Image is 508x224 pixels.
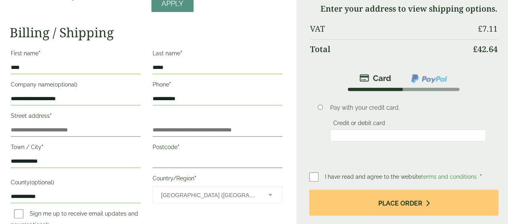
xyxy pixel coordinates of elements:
[333,132,484,139] iframe: Secure card payment input frame
[177,144,180,150] abbr: required
[11,177,141,190] label: County
[11,110,141,124] label: Street address
[153,141,282,155] label: Postcode
[39,50,41,57] abbr: required
[473,44,498,54] bdi: 42.64
[11,79,141,93] label: Company name
[310,19,467,38] th: VAT
[50,113,52,119] abbr: required
[53,81,78,88] span: (optional)
[153,79,282,93] label: Phone
[410,73,448,84] img: ppcp-gateway.png
[310,39,467,59] th: Total
[330,120,388,129] label: Credit or debit card
[30,179,54,186] span: (optional)
[14,209,23,218] input: Sign me up to receive email updates and news(optional)
[169,81,171,88] abbr: required
[153,186,282,203] span: Country/Region
[11,48,141,61] label: First name
[480,174,482,180] abbr: required
[153,173,282,186] label: Country/Region
[180,50,182,57] abbr: required
[309,190,498,216] button: Place order
[473,44,477,54] span: £
[153,48,282,61] label: Last name
[41,144,43,150] abbr: required
[330,103,486,112] p: Pay with your credit card.
[359,73,391,83] img: stripe.png
[325,174,478,180] span: I have read and agree to the website
[478,23,482,34] span: £
[10,25,284,40] h2: Billing / Shipping
[11,141,141,155] label: Town / City
[161,187,258,204] span: United Kingdom (UK)
[478,23,498,34] bdi: 7.11
[421,174,477,180] a: terms and conditions
[194,175,196,182] abbr: required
